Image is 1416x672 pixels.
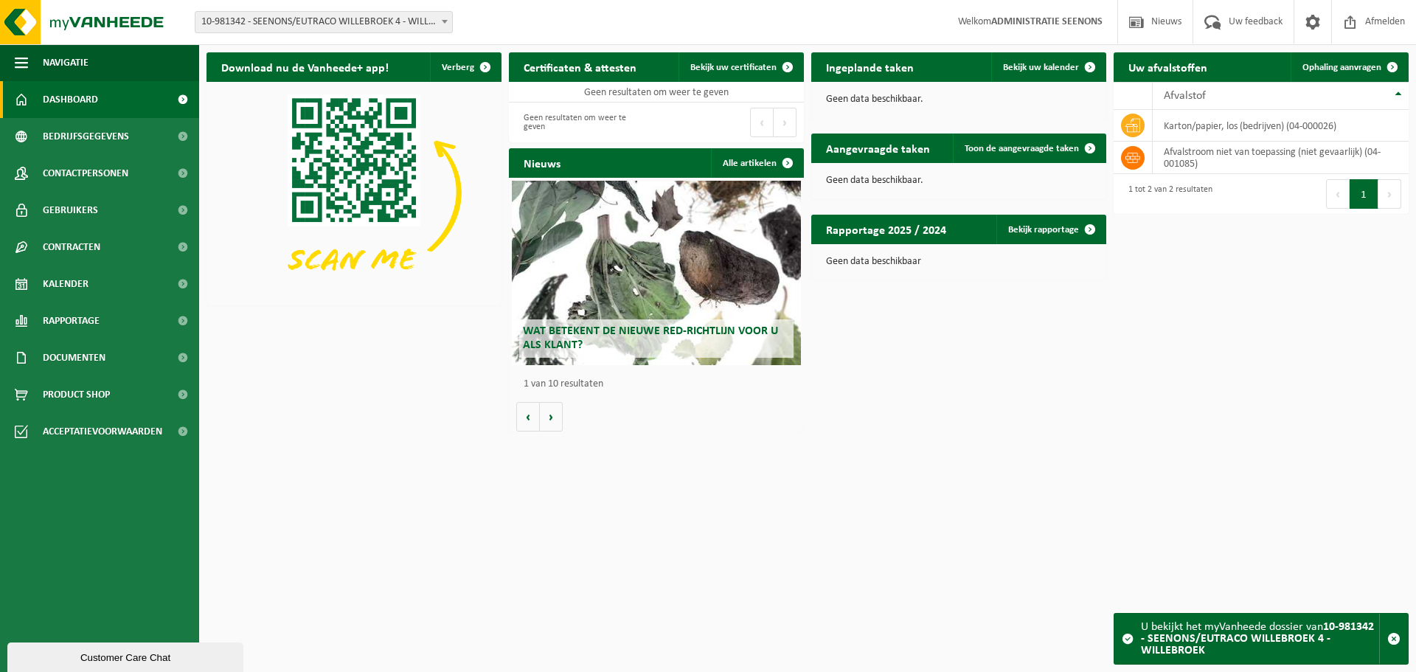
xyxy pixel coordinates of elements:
[826,257,1091,267] p: Geen data beschikbaar
[43,44,88,81] span: Navigatie
[540,402,563,432] button: Volgende
[690,63,777,72] span: Bekijk uw certificaten
[1153,110,1409,142] td: karton/papier, los (bedrijven) (04-000026)
[206,52,403,81] h2: Download nu de Vanheede+ app!
[1141,614,1379,664] div: U bekijkt het myVanheede dossier van
[811,215,961,243] h2: Rapportage 2025 / 2024
[43,118,129,155] span: Bedrijfsgegevens
[991,52,1105,82] a: Bekijk uw kalender
[195,12,452,32] span: 10-981342 - SEENONS/EUTRACO WILLEBROEK 4 - WILLEBROEK
[43,192,98,229] span: Gebruikers
[750,108,774,137] button: Previous
[711,148,802,178] a: Alle artikelen
[678,52,802,82] a: Bekijk uw certificaten
[195,11,453,33] span: 10-981342 - SEENONS/EUTRACO WILLEBROEK 4 - WILLEBROEK
[430,52,500,82] button: Verberg
[991,16,1103,27] strong: ADMINISTRATIE SEENONS
[509,148,575,177] h2: Nieuws
[811,134,945,162] h2: Aangevraagde taken
[524,379,796,389] p: 1 van 10 resultaten
[1291,52,1407,82] a: Ophaling aanvragen
[43,339,105,376] span: Documenten
[43,81,98,118] span: Dashboard
[774,108,796,137] button: Next
[7,640,246,672] iframe: chat widget
[516,106,649,139] div: Geen resultaten om weer te geven
[1164,90,1206,102] span: Afvalstof
[1121,178,1212,210] div: 1 tot 2 van 2 resultaten
[509,82,804,103] td: Geen resultaten om weer te geven
[1350,179,1378,209] button: 1
[996,215,1105,244] a: Bekijk rapportage
[442,63,474,72] span: Verberg
[516,402,540,432] button: Vorige
[1141,621,1374,657] strong: 10-981342 - SEENONS/EUTRACO WILLEBROEK 4 - WILLEBROEK
[43,302,100,339] span: Rapportage
[512,181,801,365] a: Wat betekent de nieuwe RED-richtlijn voor u als klant?
[43,376,110,413] span: Product Shop
[1302,63,1381,72] span: Ophaling aanvragen
[826,94,1091,105] p: Geen data beschikbaar.
[1326,179,1350,209] button: Previous
[206,82,502,303] img: Download de VHEPlus App
[509,52,651,81] h2: Certificaten & attesten
[811,52,929,81] h2: Ingeplande taken
[43,155,128,192] span: Contactpersonen
[43,413,162,450] span: Acceptatievoorwaarden
[523,325,778,351] span: Wat betekent de nieuwe RED-richtlijn voor u als klant?
[826,176,1091,186] p: Geen data beschikbaar.
[1114,52,1222,81] h2: Uw afvalstoffen
[965,144,1079,153] span: Toon de aangevraagde taken
[953,134,1105,163] a: Toon de aangevraagde taken
[1003,63,1079,72] span: Bekijk uw kalender
[43,229,100,266] span: Contracten
[1153,142,1409,174] td: afvalstroom niet van toepassing (niet gevaarlijk) (04-001085)
[1378,179,1401,209] button: Next
[43,266,88,302] span: Kalender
